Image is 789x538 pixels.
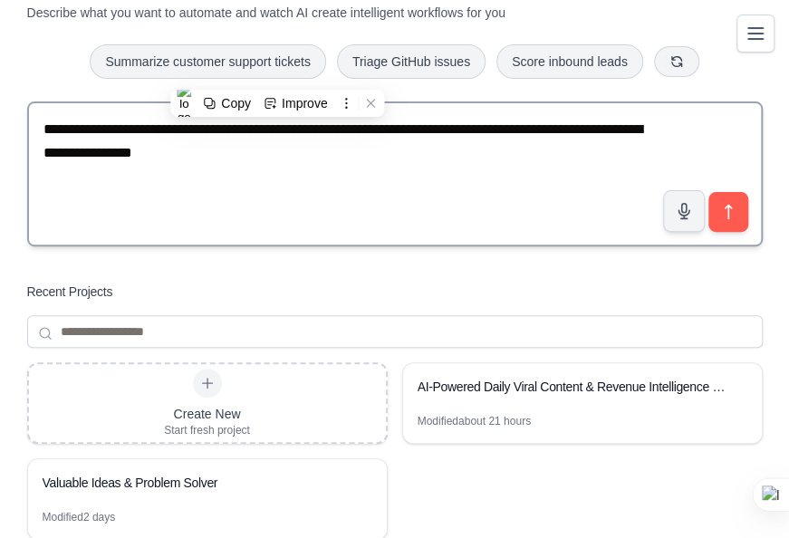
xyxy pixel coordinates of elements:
[337,44,486,79] button: Triage GitHub issues
[164,405,250,423] div: Create New
[43,510,116,524] div: Modified 2 days
[27,283,113,301] h3: Recent Projects
[654,46,699,77] button: Get new suggestions
[663,190,705,232] button: Click to speak your automation idea
[164,423,250,437] div: Start fresh project
[418,414,531,428] div: Modified about 21 hours
[43,474,354,492] div: Valuable Ideas & Problem Solver
[736,14,775,53] button: Toggle navigation
[496,44,643,79] button: Score inbound leads
[418,378,729,396] div: AI-Powered Daily Viral Content & Revenue Intelligence System
[27,4,636,22] p: Describe what you want to automate and watch AI create intelligent workflows for you
[698,451,789,538] iframe: Chat Widget
[90,44,325,79] button: Summarize customer support tickets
